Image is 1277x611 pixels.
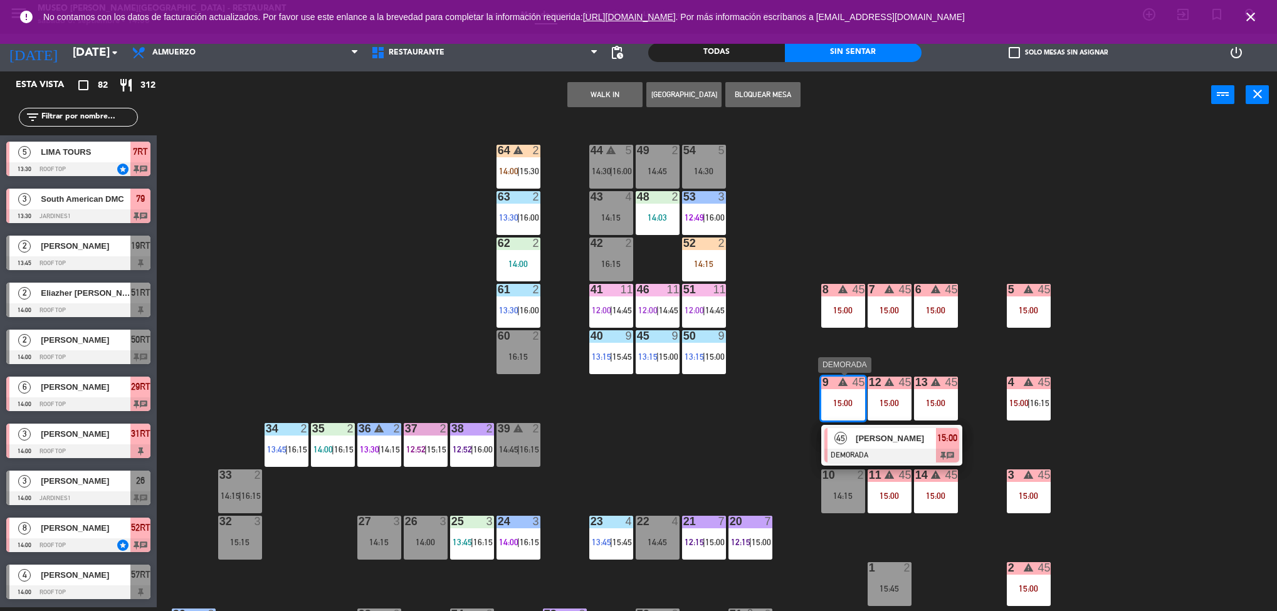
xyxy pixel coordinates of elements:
span: 13:30 [499,212,518,222]
div: 2 [533,145,540,156]
div: 45 [899,469,912,481]
i: crop_square [76,78,91,93]
div: 15:00 [821,306,865,315]
div: 54 [683,145,684,156]
div: 14:00 [404,538,448,546]
span: 14:00 [499,166,518,176]
div: 14:45 [636,167,680,175]
div: 45 [945,469,958,481]
span: 13:45 [267,444,286,454]
button: [GEOGRAPHIC_DATA] [646,82,722,107]
span: 15:15 [427,444,446,454]
span: 8 [18,522,31,535]
div: 7 [718,516,726,527]
div: 14:15 [589,213,633,222]
span: | [703,537,705,547]
i: warning [1023,562,1034,573]
span: 15:00 [937,431,957,446]
span: 16:00 [705,212,725,222]
div: 14:15 [821,491,865,500]
span: 14:45 [499,444,518,454]
span: 15:00 [659,352,678,362]
button: power_input [1211,85,1234,104]
div: 2 [626,238,633,249]
i: restaurant [118,78,134,93]
span: 82 [98,78,108,93]
span: 12:52 [453,444,472,454]
span: [PERSON_NAME] [41,333,130,347]
div: 2 [533,238,540,249]
i: warning [513,423,523,434]
div: 45 [1038,562,1051,573]
div: 32 [219,516,220,527]
span: [PERSON_NAME] [41,239,130,253]
span: 5 [18,146,31,159]
div: 4 [1008,377,1009,388]
span: 15:45 [612,537,632,547]
span: 16:00 [612,166,632,176]
div: 5 [1008,284,1009,295]
span: | [517,166,520,176]
span: check_box_outline_blank [1009,47,1020,58]
span: | [332,444,334,454]
div: 7 [765,516,772,527]
div: 2 [533,191,540,202]
div: DEMORADA [818,357,871,373]
span: 12:49 [685,212,704,222]
span: 2 [18,334,31,347]
div: 15:00 [868,399,912,407]
span: 14:30 [592,166,611,176]
span: | [517,305,520,315]
span: | [610,305,612,315]
div: 23 [591,516,591,527]
span: 16:15 [1030,398,1049,408]
div: 15:00 [914,306,958,315]
div: 14:45 [636,538,680,546]
i: warning [930,469,941,480]
div: 2 [533,284,540,295]
i: warning [884,469,895,480]
span: | [656,352,659,362]
span: 26 [136,473,145,488]
i: warning [606,145,616,155]
div: 45 [1038,377,1051,388]
span: [PERSON_NAME] [41,568,130,582]
span: 12:52 [406,444,426,454]
div: 15:00 [914,399,958,407]
div: 2 [440,423,448,434]
a: [URL][DOMAIN_NAME] [583,12,676,22]
div: 45 [1038,469,1051,481]
span: 2 [18,287,31,300]
span: 31RT [131,426,150,441]
div: 2 [533,330,540,342]
span: 312 [140,78,155,93]
i: warning [1023,469,1034,480]
div: 2 [486,423,494,434]
i: warning [374,423,384,434]
i: warning [838,284,848,295]
label: Solo mesas sin asignar [1009,47,1108,58]
i: warning [884,377,895,387]
span: 16:15 [473,537,493,547]
span: 16:00 [473,444,493,454]
span: 51RT [131,285,150,300]
span: 12:15 [685,537,704,547]
div: 15:00 [1007,306,1051,315]
span: [PERSON_NAME] [856,432,936,445]
div: 25 [451,516,452,527]
div: 15:00 [1007,491,1051,500]
div: 2 [672,145,680,156]
span: Eliazher [PERSON_NAME] [41,286,130,300]
div: 45 [899,284,912,295]
span: LIMA TOURS [41,145,130,159]
span: South American DMC [41,192,130,206]
div: 3 [718,191,726,202]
